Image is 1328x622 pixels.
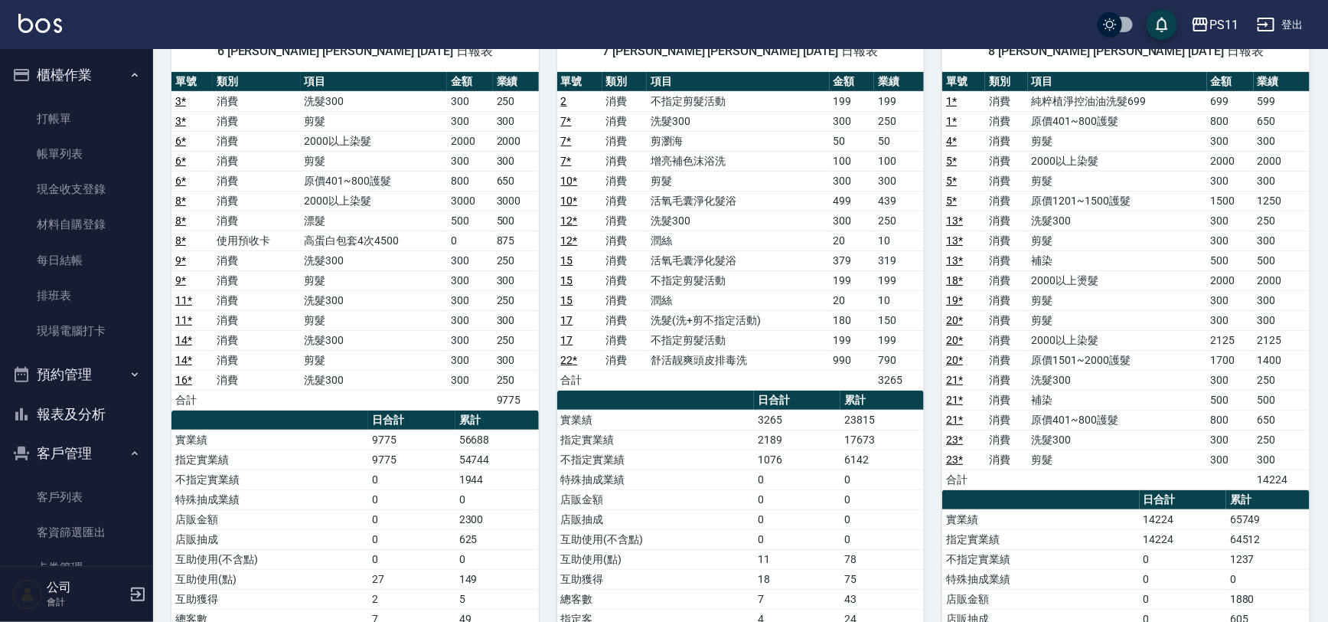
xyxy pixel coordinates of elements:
[447,231,493,250] td: 0
[561,294,573,306] a: 15
[985,270,1028,290] td: 消費
[493,111,539,131] td: 300
[6,394,147,434] button: 報表及分析
[1028,350,1207,370] td: 原價1501~2000護髮
[1028,290,1207,310] td: 剪髮
[830,310,875,330] td: 180
[301,330,447,350] td: 洗髮300
[493,290,539,310] td: 250
[1254,310,1310,330] td: 300
[647,72,829,92] th: 項目
[985,91,1028,111] td: 消費
[1207,131,1254,151] td: 300
[874,250,924,270] td: 319
[754,430,840,450] td: 2189
[985,370,1028,390] td: 消費
[213,72,300,92] th: 類別
[754,470,840,489] td: 0
[301,270,447,290] td: 剪髮
[1254,151,1310,171] td: 2000
[301,111,447,131] td: 剪髮
[171,450,368,470] td: 指定實業績
[840,391,924,411] th: 累計
[6,550,147,585] a: 卡券管理
[557,430,754,450] td: 指定實業績
[1254,390,1310,410] td: 500
[602,270,648,290] td: 消費
[647,91,829,111] td: 不指定剪髮活動
[6,515,147,550] a: 客資篩選匯出
[6,434,147,473] button: 客戶管理
[557,370,602,390] td: 合計
[1028,231,1207,250] td: 剪髮
[301,91,447,111] td: 洗髮300
[942,529,1139,549] td: 指定實業績
[447,330,493,350] td: 300
[1028,171,1207,191] td: 剪髮
[557,72,602,92] th: 單號
[874,231,924,250] td: 10
[557,489,754,509] td: 店販金額
[647,350,829,370] td: 舒活靓爽頭皮排毒洗
[368,509,455,529] td: 0
[985,330,1028,350] td: 消費
[1254,370,1310,390] td: 250
[1028,270,1207,290] td: 2000以上燙髮
[301,171,447,191] td: 原價401~800護髮
[493,370,539,390] td: 250
[985,72,1028,92] th: 類別
[647,211,829,231] td: 洗髮300
[368,489,455,509] td: 0
[213,231,300,250] td: 使用預收卡
[1207,430,1254,450] td: 300
[1028,250,1207,270] td: 補染
[368,450,455,470] td: 9775
[602,171,648,191] td: 消費
[830,290,875,310] td: 20
[874,370,924,390] td: 3265
[985,211,1028,231] td: 消費
[6,243,147,278] a: 每日結帳
[1207,350,1254,370] td: 1700
[1028,450,1207,470] td: 剪髮
[874,111,924,131] td: 250
[213,350,300,370] td: 消費
[985,290,1028,310] td: 消費
[830,350,875,370] td: 990
[874,151,924,171] td: 100
[561,314,573,326] a: 17
[557,450,754,470] td: 不指定實業績
[1254,131,1310,151] td: 300
[1028,310,1207,330] td: 剪髮
[493,330,539,350] td: 250
[368,470,455,489] td: 0
[1028,390,1207,410] td: 補染
[213,270,300,290] td: 消費
[493,131,539,151] td: 2000
[171,390,213,410] td: 合計
[602,72,648,92] th: 類別
[301,250,447,270] td: 洗髮300
[301,290,447,310] td: 洗髮300
[602,290,648,310] td: 消費
[171,72,539,411] table: a dense table
[447,290,493,310] td: 300
[447,310,493,330] td: 300
[830,111,875,131] td: 300
[985,171,1028,191] td: 消費
[1028,151,1207,171] td: 2000以上染髮
[576,44,906,59] span: 7 [PERSON_NAME] [PERSON_NAME] [DATE] 日報表
[874,72,924,92] th: 業績
[647,310,829,330] td: 洗髮(洗+剪不指定活動)
[18,14,62,33] img: Logo
[47,595,125,609] p: 會計
[942,509,1139,529] td: 實業績
[874,270,924,290] td: 199
[301,151,447,171] td: 剪髮
[1254,211,1310,231] td: 250
[6,172,147,207] a: 現金收支登錄
[1209,15,1238,34] div: PS11
[840,509,924,529] td: 0
[1207,111,1254,131] td: 800
[840,410,924,430] td: 23815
